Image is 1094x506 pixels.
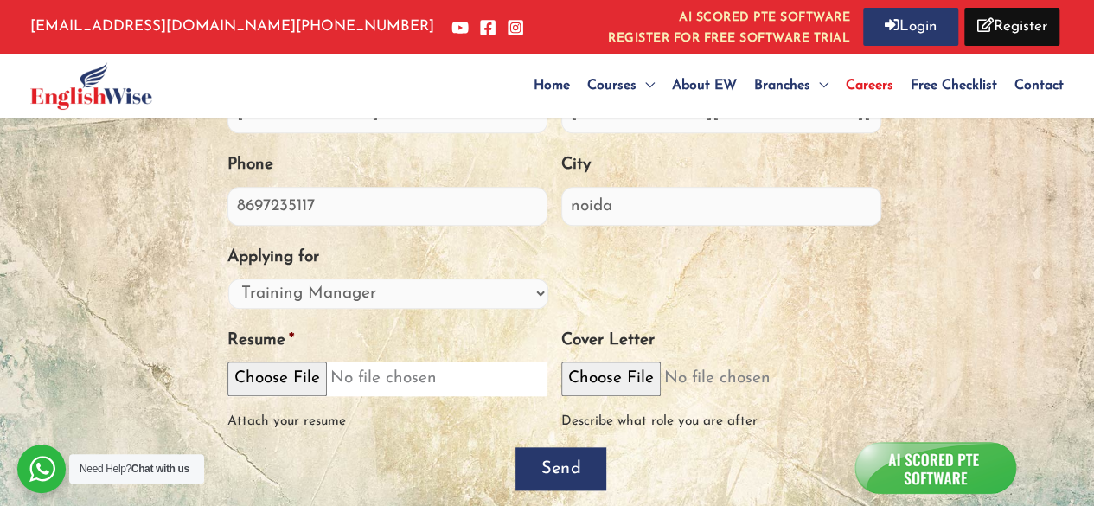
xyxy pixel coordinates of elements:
[587,79,637,93] span: Courses
[227,396,547,433] div: Attach your resume
[479,19,496,36] a: Facebook
[561,396,881,433] div: Describe what role you are after
[30,19,296,34] a: [EMAIL_ADDRESS][DOMAIN_NAME]
[663,55,745,116] a: About EW
[579,55,663,116] a: Courses
[902,55,1006,116] a: Free Checklist
[855,443,1014,494] img: icon_a.png
[1014,79,1064,93] span: Contact
[131,463,189,475] strong: Chat with us
[1006,55,1064,116] a: Contact
[745,55,837,116] a: Branches
[227,155,273,176] label: Phone
[515,447,606,490] input: Send
[561,330,655,352] label: Cover Letter
[227,247,319,269] label: Applying for
[837,55,902,116] a: Careers
[608,8,850,45] a: AI SCORED PTE SOFTWAREREGISTER FOR FREE SOFTWARE TRIAL
[561,155,591,176] label: City
[911,79,997,93] span: Free Checklist
[227,330,294,352] label: Resume
[964,8,1059,46] a: Register
[80,463,189,475] span: Need Help?
[534,79,570,93] span: Home
[863,8,958,46] a: Login
[451,19,469,36] a: YouTube
[507,19,524,36] a: Instagram
[525,55,1064,116] nav: Site Navigation
[30,62,152,110] img: English Wise
[754,79,810,93] span: Branches
[608,8,850,29] i: AI SCORED PTE SOFTWARE
[525,55,579,116] a: Home
[846,79,893,93] span: Careers
[30,14,434,40] p: [PHONE_NUMBER]
[672,79,737,93] span: About EW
